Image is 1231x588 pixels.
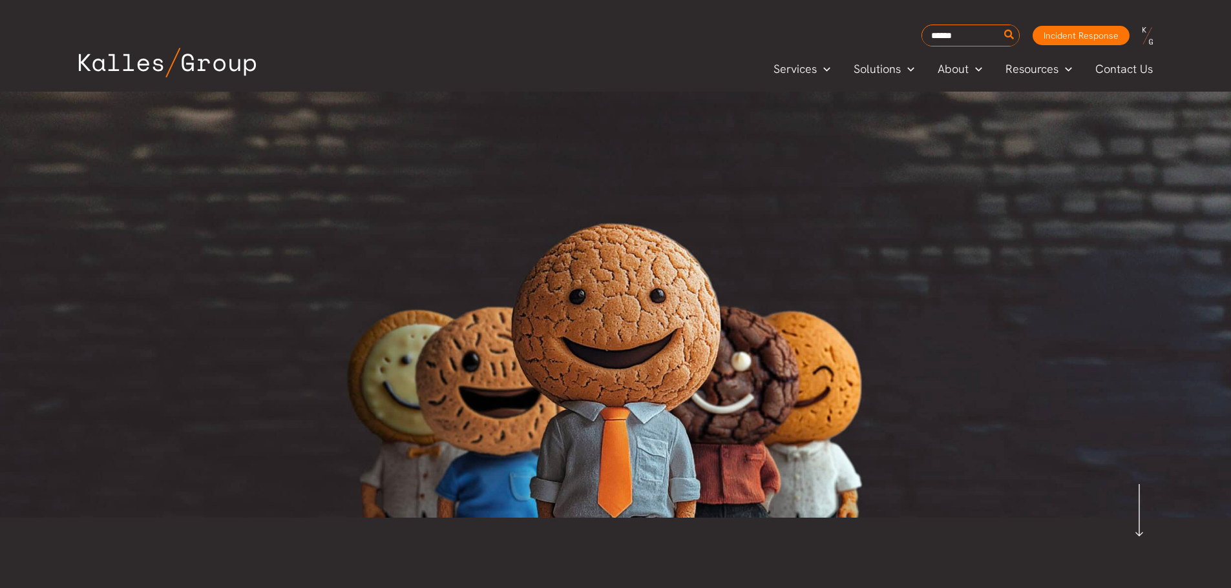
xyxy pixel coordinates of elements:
span: Solutions [854,59,901,79]
span: Services [773,59,817,79]
a: Contact Us [1084,59,1166,79]
button: Search [1002,25,1018,46]
span: Menu Toggle [969,59,982,79]
span: Resources [1005,59,1058,79]
nav: Primary Site Navigation [762,58,1165,79]
span: Menu Toggle [901,59,914,79]
a: ResourcesMenu Toggle [994,59,1084,79]
img: Kalles Group [79,48,256,77]
span: Menu Toggle [1058,59,1072,79]
span: Menu Toggle [817,59,830,79]
a: ServicesMenu Toggle [762,59,842,79]
a: SolutionsMenu Toggle [842,59,926,79]
a: AboutMenu Toggle [926,59,994,79]
span: About [938,59,969,79]
a: Incident Response [1033,26,1130,45]
span: Contact Us [1095,59,1153,79]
